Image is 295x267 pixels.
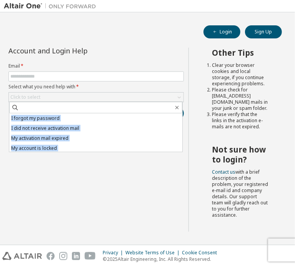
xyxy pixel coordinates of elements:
span: with a brief description of the problem, your registered e-mail id and company details. Our suppo... [212,169,268,218]
img: instagram.svg [59,252,67,260]
p: © 2025 Altair Engineering, Inc. All Rights Reserved. [103,256,222,262]
li: I forgot my password [9,113,182,123]
label: Select what you need help with [8,84,184,90]
label: Email [8,63,184,69]
div: Click to select [10,94,40,100]
h2: Not sure how to login? [212,144,268,165]
img: linkedin.svg [72,252,80,260]
div: Website Terms of Use [125,250,182,256]
h2: Other Tips [212,48,268,58]
button: Login [203,25,240,38]
img: facebook.svg [47,252,55,260]
div: Cookie Consent [182,250,222,256]
div: Privacy [103,250,125,256]
img: Altair One [4,2,100,10]
li: Please verify that the links in the activation e-mails are not expired. [212,111,268,130]
div: Account and Login Help [8,48,149,54]
a: Contact us [212,169,235,175]
img: altair_logo.svg [2,252,42,260]
button: Sign Up [245,25,282,38]
img: youtube.svg [85,252,96,260]
li: Please check for [EMAIL_ADDRESS][DOMAIN_NAME] mails in your junk or spam folder. [212,87,268,111]
div: Click to select [9,93,183,102]
li: Clear your browser cookies and local storage, if you continue experiencing problems. [212,62,268,87]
